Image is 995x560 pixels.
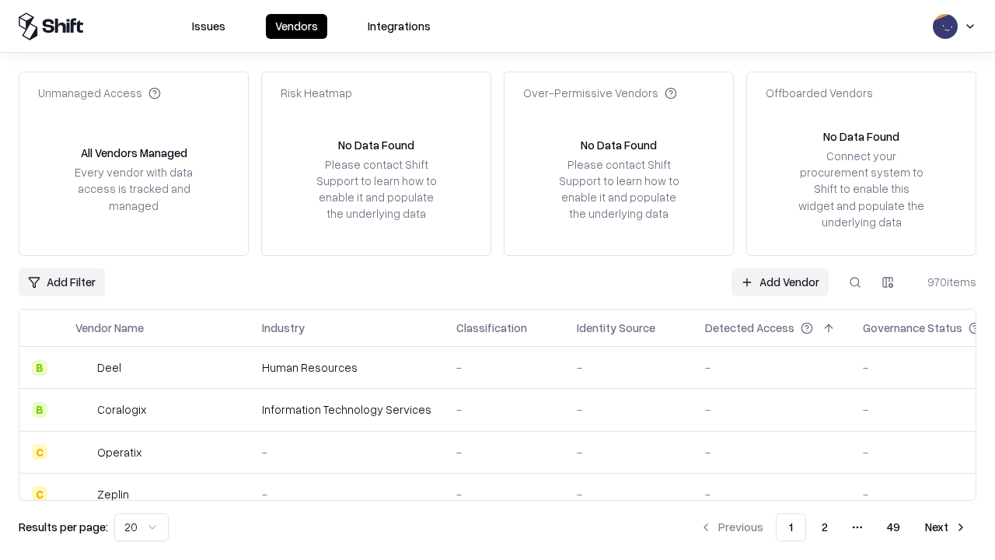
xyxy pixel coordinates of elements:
[577,444,680,460] div: -
[262,486,431,502] div: -
[19,268,105,296] button: Add Filter
[577,359,680,376] div: -
[875,513,913,541] button: 49
[731,268,829,296] a: Add Vendor
[97,359,121,376] div: Deel
[97,444,141,460] div: Operatix
[262,320,305,336] div: Industry
[914,274,976,290] div: 970 items
[797,148,926,230] div: Connect your procurement system to Shift to enable this widget and populate the underlying data
[183,14,235,39] button: Issues
[705,401,838,418] div: -
[266,14,327,39] button: Vendors
[690,513,976,541] nav: pagination
[19,519,108,535] p: Results per page:
[577,320,655,336] div: Identity Source
[262,401,431,418] div: Information Technology Services
[766,85,873,101] div: Offboarded Vendors
[456,320,527,336] div: Classification
[705,486,838,502] div: -
[338,137,414,153] div: No Data Found
[863,320,962,336] div: Governance Status
[38,85,161,101] div: Unmanaged Access
[69,164,198,213] div: Every vendor with data access is tracked and managed
[81,145,187,161] div: All Vendors Managed
[577,401,680,418] div: -
[456,444,552,460] div: -
[75,402,91,418] img: Coralogix
[554,156,683,222] div: Please contact Shift Support to learn how to enable it and populate the underlying data
[32,360,47,376] div: B
[705,444,838,460] div: -
[75,320,144,336] div: Vendor Name
[523,85,677,101] div: Over-Permissive Vendors
[32,486,47,502] div: C
[456,486,552,502] div: -
[456,359,552,376] div: -
[262,444,431,460] div: -
[456,401,552,418] div: -
[823,128,899,145] div: No Data Found
[32,402,47,418] div: B
[577,486,680,502] div: -
[312,156,441,222] div: Please contact Shift Support to learn how to enable it and populate the underlying data
[705,320,794,336] div: Detected Access
[75,360,91,376] img: Deel
[97,401,146,418] div: Coralogix
[97,486,129,502] div: Zeplin
[75,444,91,460] img: Operatix
[358,14,440,39] button: Integrations
[32,444,47,460] div: C
[809,513,840,541] button: 2
[281,85,352,101] div: Risk Heatmap
[916,513,976,541] button: Next
[75,486,91,502] img: Zeplin
[581,137,657,153] div: No Data Found
[262,359,431,376] div: Human Resources
[705,359,838,376] div: -
[776,513,806,541] button: 1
